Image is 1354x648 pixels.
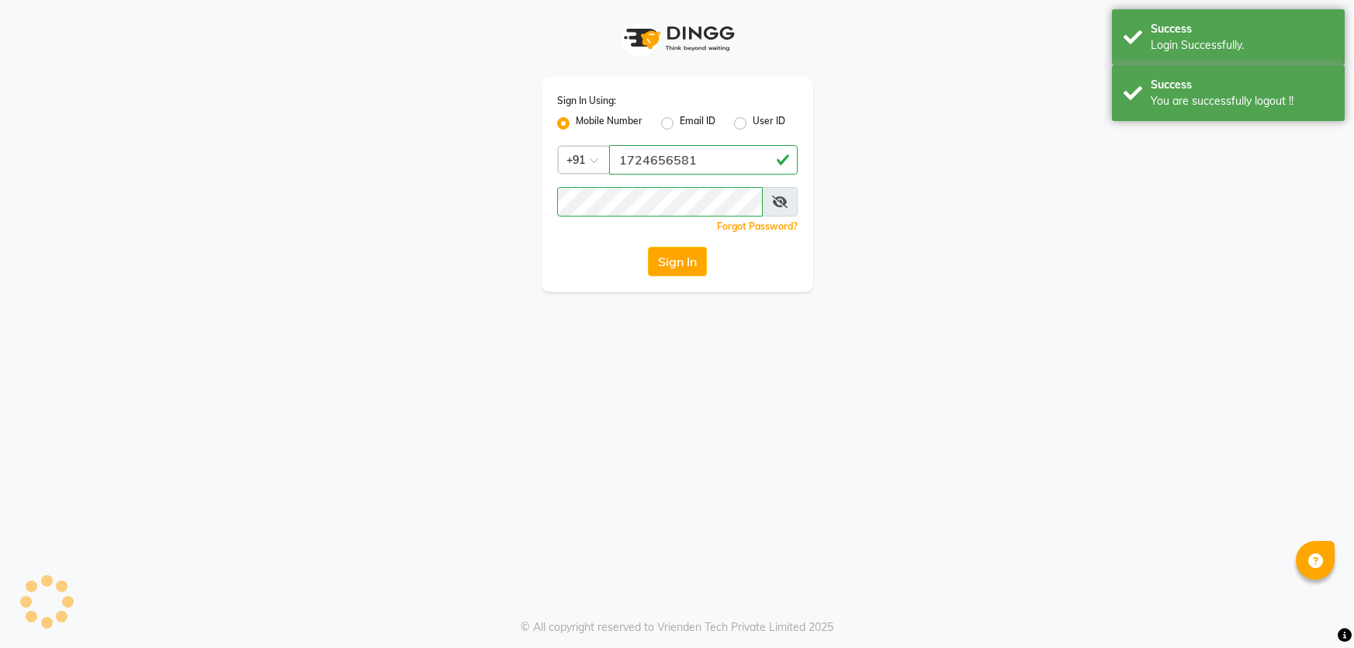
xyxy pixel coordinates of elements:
[1151,93,1333,109] div: You are successfully logout !!
[1151,37,1333,54] div: Login Successfully.
[557,187,763,217] input: Username
[615,16,739,61] img: logo1.svg
[1151,77,1333,93] div: Success
[648,247,707,276] button: Sign In
[1151,21,1333,37] div: Success
[717,220,798,232] a: Forgot Password?
[576,114,642,133] label: Mobile Number
[609,145,798,175] input: Username
[680,114,715,133] label: Email ID
[753,114,785,133] label: User ID
[557,94,616,108] label: Sign In Using:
